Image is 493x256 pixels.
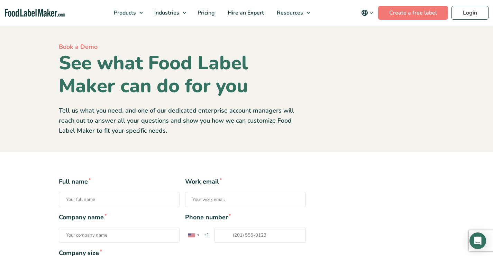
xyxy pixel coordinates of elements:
span: Hire an Expert [226,9,265,17]
p: Tell us what you need, and one of our dedicated enterprise account managers will reach out to ans... [59,106,306,135]
span: Full name [59,177,180,186]
span: Industries [152,9,180,17]
span: Phone number [185,213,306,222]
span: Pricing [195,9,216,17]
span: +1 [201,232,213,239]
input: Company name* [59,228,180,243]
span: Work email [185,177,306,186]
div: Open Intercom Messenger [469,232,486,249]
input: Phone number* List of countries+1 [214,228,306,243]
input: Full name* [59,192,180,207]
span: Book a Demo [59,43,98,51]
h1: See what Food Label Maker can do for you [59,52,306,97]
a: Login [451,6,489,20]
span: Company name [59,213,180,222]
span: Resources [275,9,304,17]
span: Products [112,9,137,17]
div: United States: +1 [185,228,201,242]
input: Work email* [185,192,306,207]
a: Create a free label [378,6,448,20]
